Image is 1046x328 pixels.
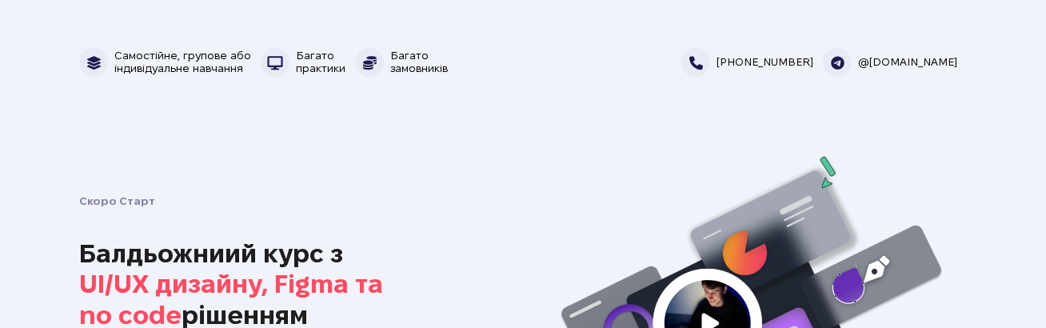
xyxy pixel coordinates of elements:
[79,270,383,328] mark: UI/UX дизайну, Figma та no code
[261,48,355,77] li: Багато практики
[823,48,967,77] li: @[DOMAIN_NAME]
[681,48,823,77] li: [PHONE_NUMBER]
[79,48,261,77] li: Самостійне, групове або індивідуальне навчання
[79,191,510,213] h5: Скоро Старт
[355,48,457,77] li: Багато замовників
